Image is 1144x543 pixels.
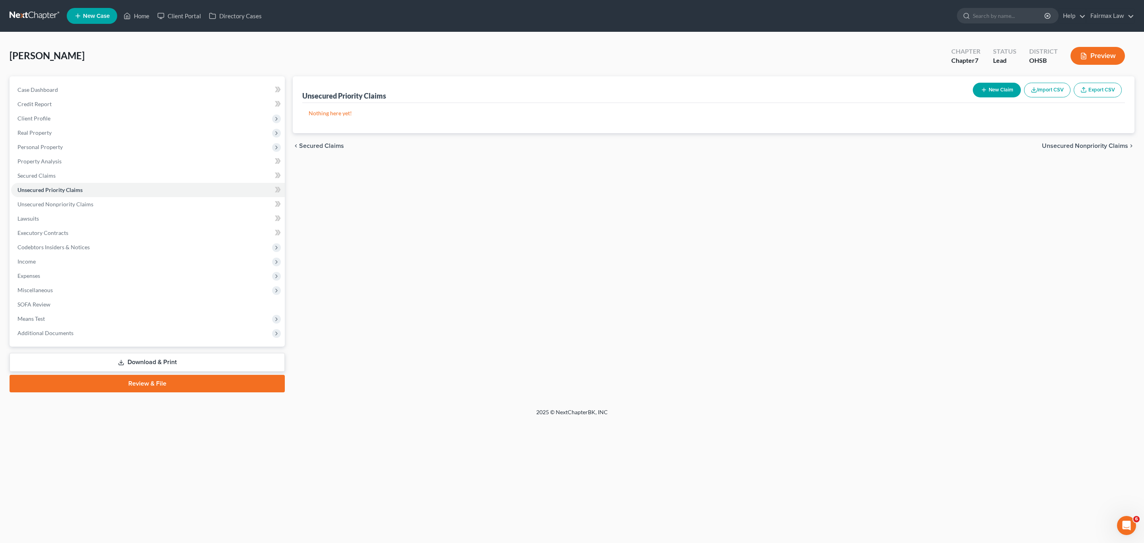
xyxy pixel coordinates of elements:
button: Preview [1071,47,1125,65]
div: Chapter [951,56,980,65]
input: Search by name... [973,8,1045,23]
a: Client Portal [153,9,205,23]
span: Secured Claims [299,143,344,149]
span: Unsecured Nonpriority Claims [1042,143,1128,149]
a: Property Analysis [11,154,285,169]
a: Credit Report [11,97,285,111]
span: 7 [975,56,978,64]
a: Download & Print [10,353,285,372]
div: Chapter [951,47,980,56]
span: Credit Report [17,101,52,107]
span: Unsecured Nonpriority Claims [17,201,93,208]
span: Property Analysis [17,158,62,165]
i: chevron_left [293,143,299,149]
button: New Claim [973,83,1021,97]
a: Export CSV [1074,83,1122,97]
a: Fairmax Law [1086,9,1134,23]
a: Unsecured Priority Claims [11,183,285,197]
a: Help [1059,9,1086,23]
a: Case Dashboard [11,83,285,97]
div: District [1029,47,1058,56]
span: Case Dashboard [17,86,58,93]
a: Executory Contracts [11,226,285,240]
div: OHSB [1029,56,1058,65]
span: SOFA Review [17,301,50,308]
span: Miscellaneous [17,287,53,293]
span: Lawsuits [17,215,39,222]
i: chevron_right [1128,143,1134,149]
a: Directory Cases [205,9,266,23]
span: Personal Property [17,144,63,150]
span: New Case [83,13,110,19]
div: 2025 © NextChapterBK, INC [346,408,798,423]
span: Unsecured Priority Claims [17,186,83,193]
button: Import CSV [1024,83,1071,97]
a: Review & File [10,375,285,392]
span: Codebtors Insiders & Notices [17,244,90,250]
a: SOFA Review [11,297,285,312]
span: Additional Documents [17,330,73,336]
span: 6 [1133,516,1140,522]
div: Lead [993,56,1016,65]
span: Expenses [17,272,40,279]
span: Means Test [17,315,45,322]
span: Real Property [17,129,52,136]
iframe: Intercom live chat [1117,516,1136,535]
span: Executory Contracts [17,229,68,236]
span: Income [17,258,36,265]
span: Secured Claims [17,172,56,179]
div: Status [993,47,1016,56]
button: Unsecured Nonpriority Claims chevron_right [1042,143,1134,149]
p: Nothing here yet! [309,109,1119,117]
a: Unsecured Nonpriority Claims [11,197,285,211]
button: chevron_left Secured Claims [293,143,344,149]
div: Unsecured Priority Claims [302,91,386,101]
a: Secured Claims [11,169,285,183]
a: Home [120,9,153,23]
span: [PERSON_NAME] [10,50,85,61]
a: Lawsuits [11,211,285,226]
span: Client Profile [17,115,50,122]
